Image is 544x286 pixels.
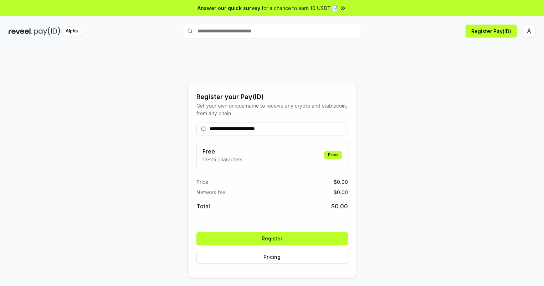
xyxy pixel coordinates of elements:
[334,178,348,186] span: $ 0.00
[196,102,348,117] div: Get your own unique name to receive any crypto and stablecoin, from any chain
[196,251,348,264] button: Pricing
[196,178,208,186] span: Price
[34,27,60,36] img: pay_id
[334,188,348,196] span: $ 0.00
[9,27,32,36] img: reveel_dark
[62,27,82,36] div: Alpha
[466,25,517,37] button: Register Pay(ID)
[196,188,225,196] span: Network fee
[196,92,348,102] div: Register your Pay(ID)
[262,4,338,12] span: for a chance to earn 10 USDT 📝
[331,202,348,210] span: $ 0.00
[324,151,342,159] div: Free
[196,202,210,210] span: Total
[202,156,242,163] p: 13-25 characters
[196,232,348,245] button: Register
[197,4,260,12] span: Answer our quick survey
[202,147,242,156] h3: Free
